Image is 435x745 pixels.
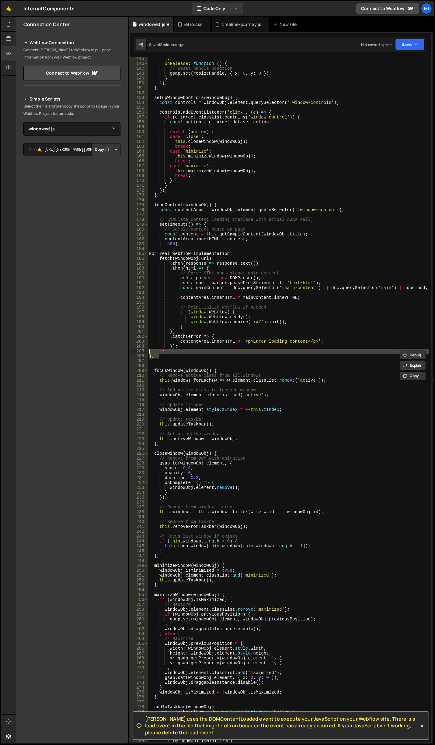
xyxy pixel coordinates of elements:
div: 213 [130,388,148,393]
div: 254 [130,588,148,592]
div: 240 [130,519,148,524]
div: 157 [130,115,148,120]
div: 198 [130,315,148,320]
div: 262 [130,627,148,631]
iframe: YouTube video player [23,166,121,221]
div: 160 [130,129,148,134]
div: 200 [130,324,148,329]
div: 285 [130,739,148,743]
div: 164 [130,149,148,154]
div: 154 [130,100,148,105]
div: 146 [130,61,148,66]
div: 152 [130,90,148,95]
div: 204 [130,344,148,349]
button: Code Only [192,3,243,14]
div: 281 [130,719,148,724]
div: 236 [130,500,148,505]
a: Connect to Webflow [356,3,419,14]
div: 184 [130,246,148,251]
div: 241 [130,524,148,529]
div: 263 [130,631,148,636]
a: 🤙 [1,1,16,16]
div: Internal Components [23,5,75,12]
div: 276 [130,695,148,700]
div: 223 [130,436,148,441]
div: 183 [130,242,148,246]
p: Connect [PERSON_NAME] to Webflow to pull page information from your Webflow project [23,46,120,61]
div: 275 [130,690,148,695]
div: 258 [130,607,148,612]
div: 220 [130,422,148,427]
div: 279 [130,709,148,714]
div: 251 [130,573,148,578]
div: 267 [130,651,148,656]
div: 175 [130,203,148,207]
div: 280 [130,714,148,719]
div: 153 [130,95,148,100]
div: 252 [130,578,148,583]
div: 212 [130,383,148,388]
div: 211 [130,378,148,383]
div: 206 [130,354,148,358]
div: 172 [130,188,148,193]
div: 195 [130,300,148,305]
div: 177 [130,212,148,217]
div: windowed.js [139,21,165,27]
div: 256 [130,597,148,602]
div: 194 [130,295,148,300]
div: 207 [130,358,148,363]
button: Save [395,39,425,50]
div: 217 [130,407,148,412]
div: 232 [130,480,148,485]
div: 284 [130,734,148,739]
div: 218 [130,412,148,417]
div: 216 [130,402,148,407]
div: 199 [130,320,148,324]
div: 228 [130,461,148,466]
div: 186 [130,256,148,261]
div: 205 [130,349,148,354]
div: 151 [130,86,148,90]
div: 193 [130,290,148,295]
div: Saved [149,42,184,47]
div: 189 [130,271,148,276]
div: 187 [130,261,148,266]
div: 221 [130,427,148,432]
div: 234 [130,490,148,495]
div: 277 [130,700,148,704]
div: 190 [130,276,148,281]
div: 248 [130,558,148,563]
div: 214 [130,393,148,397]
div: 222 [130,432,148,436]
div: 259 [130,612,148,617]
div: 274 [130,685,148,690]
div: 196 [130,305,148,310]
div: 247 [130,553,148,558]
div: 201 [130,329,148,334]
div: 224 [130,441,148,446]
button: Debug [400,351,426,360]
div: 250 [130,568,148,573]
div: 2 minutes ago [160,42,184,47]
div: 272 [130,675,148,680]
div: 235 [130,495,148,500]
button: Copy [92,143,112,156]
a: Mi [421,3,432,14]
div: 282 [130,724,148,729]
iframe: YouTube video player [23,225,121,280]
div: 148 [130,71,148,76]
div: 202 [130,334,148,339]
div: 163 [130,144,148,149]
h2: Connection Center [23,21,70,28]
span: [PERSON_NAME] uses the DOMContentLoaded event to execute your JavaScript on your Webflow site. Th... [145,715,419,736]
div: 210 [130,373,148,378]
div: 180 [130,227,148,232]
div: 246 [130,549,148,553]
div: 273 [130,680,148,685]
div: 166 [130,159,148,164]
div: 173 [130,193,148,198]
div: 150 [130,81,148,86]
div: 260 [130,617,148,622]
div: 156 [130,110,148,115]
div: 159 [130,125,148,129]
